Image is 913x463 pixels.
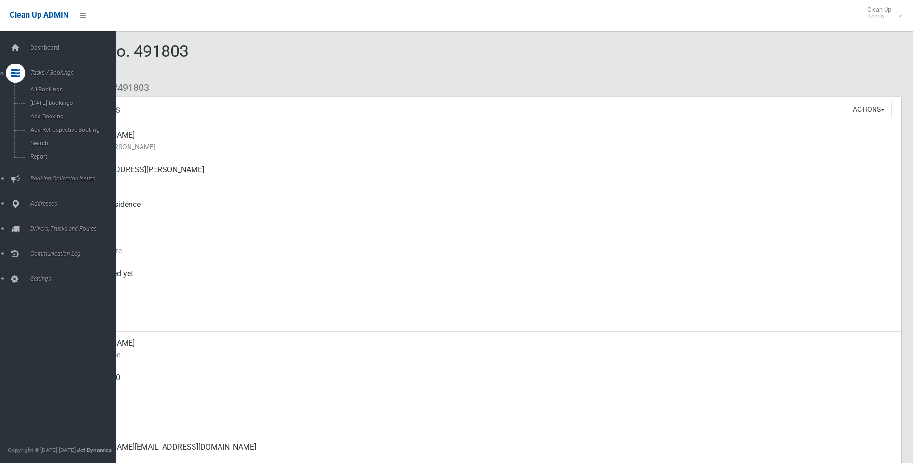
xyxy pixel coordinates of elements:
[77,384,894,395] small: Mobile
[77,158,894,193] div: [STREET_ADDRESS][PERSON_NAME]
[105,79,149,97] li: #491803
[8,447,76,453] span: Copyright © [DATE]-[DATE]
[846,101,892,118] button: Actions
[10,11,68,20] span: Clean Up ADMIN
[867,13,891,20] small: Admin
[77,447,112,453] strong: Jet Dynamics
[27,127,115,133] span: Add Retrospective Booking
[77,349,894,360] small: Contact Name
[77,262,894,297] div: Not collected yet
[77,366,894,401] div: 0434085200
[77,332,894,366] div: [PERSON_NAME]
[77,228,894,262] div: [DATE]
[77,280,894,291] small: Collected At
[77,245,894,257] small: Collection Date
[77,176,894,187] small: Address
[27,200,123,207] span: Addresses
[862,6,901,20] span: Clean Up
[77,141,894,153] small: Name of [PERSON_NAME]
[27,140,115,147] span: Search
[27,225,123,232] span: Drivers, Trucks and Routes
[27,69,123,76] span: Tasks / Bookings
[77,297,894,332] div: [DATE]
[27,275,123,282] span: Settings
[77,210,894,222] small: Pickup Point
[77,124,894,158] div: [PERSON_NAME]
[27,250,123,257] span: Communication Log
[42,41,189,79] span: Booking No. 491803
[27,44,123,51] span: Dashboard
[77,193,894,228] div: Front of Residence
[27,175,123,182] span: Booking Collection Issues
[27,86,115,93] span: All Bookings
[27,100,115,106] span: [DATE] Bookings
[77,314,894,326] small: Zone
[77,418,894,430] small: Landline
[77,401,894,436] div: None given
[27,113,115,120] span: Add Booking
[27,154,115,160] span: Report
